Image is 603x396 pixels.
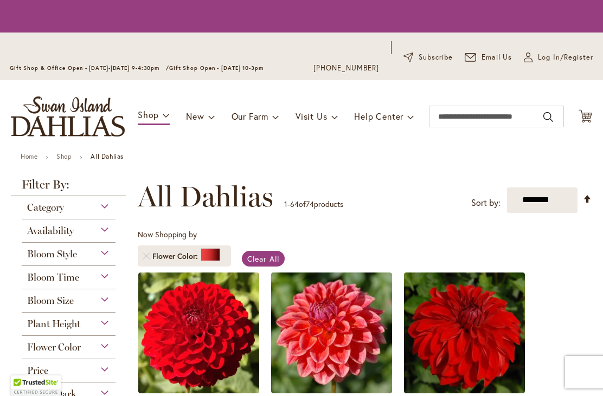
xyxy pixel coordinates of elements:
[404,272,525,393] img: AMERICAN BEAUTY
[471,193,501,213] label: Sort by:
[482,52,512,63] span: Email Us
[27,271,79,283] span: Bloom Time
[27,318,80,330] span: Plant Height
[27,202,64,213] span: Category
[419,52,453,63] span: Subscribe
[138,385,259,395] a: ALI OOP
[403,52,453,63] a: Subscribe
[27,295,74,307] span: Bloom Size
[354,111,403,122] span: Help Center
[27,341,81,353] span: Flower Color
[313,63,379,74] a: [PHONE_NUMBER]
[56,152,72,160] a: Shop
[27,248,77,260] span: Bloom Style
[186,111,204,122] span: New
[169,64,264,72] span: Gift Shop Open - [DATE] 10-3pm
[91,152,124,160] strong: All Dahlias
[138,229,197,239] span: Now Shopping by
[306,199,314,209] span: 74
[152,251,201,262] span: Flower Color
[138,272,259,393] img: ALI OOP
[290,199,299,209] span: 64
[284,199,287,209] span: 1
[10,64,169,72] span: Gift Shop & Office Open - [DATE]-[DATE] 9-4:30pm /
[538,52,593,63] span: Log In/Register
[543,108,553,126] button: Search
[8,358,39,388] iframe: Launch Accessibility Center
[232,111,268,122] span: Our Farm
[271,272,392,393] img: ALL THAT JAZZ
[143,253,150,259] a: Remove Flower Color Red
[284,196,343,213] p: - of products
[11,179,126,196] strong: Filter By:
[296,111,327,122] span: Visit Us
[247,254,279,264] span: Clear All
[404,385,525,395] a: AMERICAN BEAUTY
[138,180,273,213] span: All Dahlias
[11,96,125,137] a: store logo
[138,109,159,120] span: Shop
[242,251,285,267] a: Clear All
[271,385,392,395] a: ALL THAT JAZZ
[21,152,37,160] a: Home
[27,225,74,237] span: Availability
[465,52,512,63] a: Email Us
[524,52,593,63] a: Log In/Register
